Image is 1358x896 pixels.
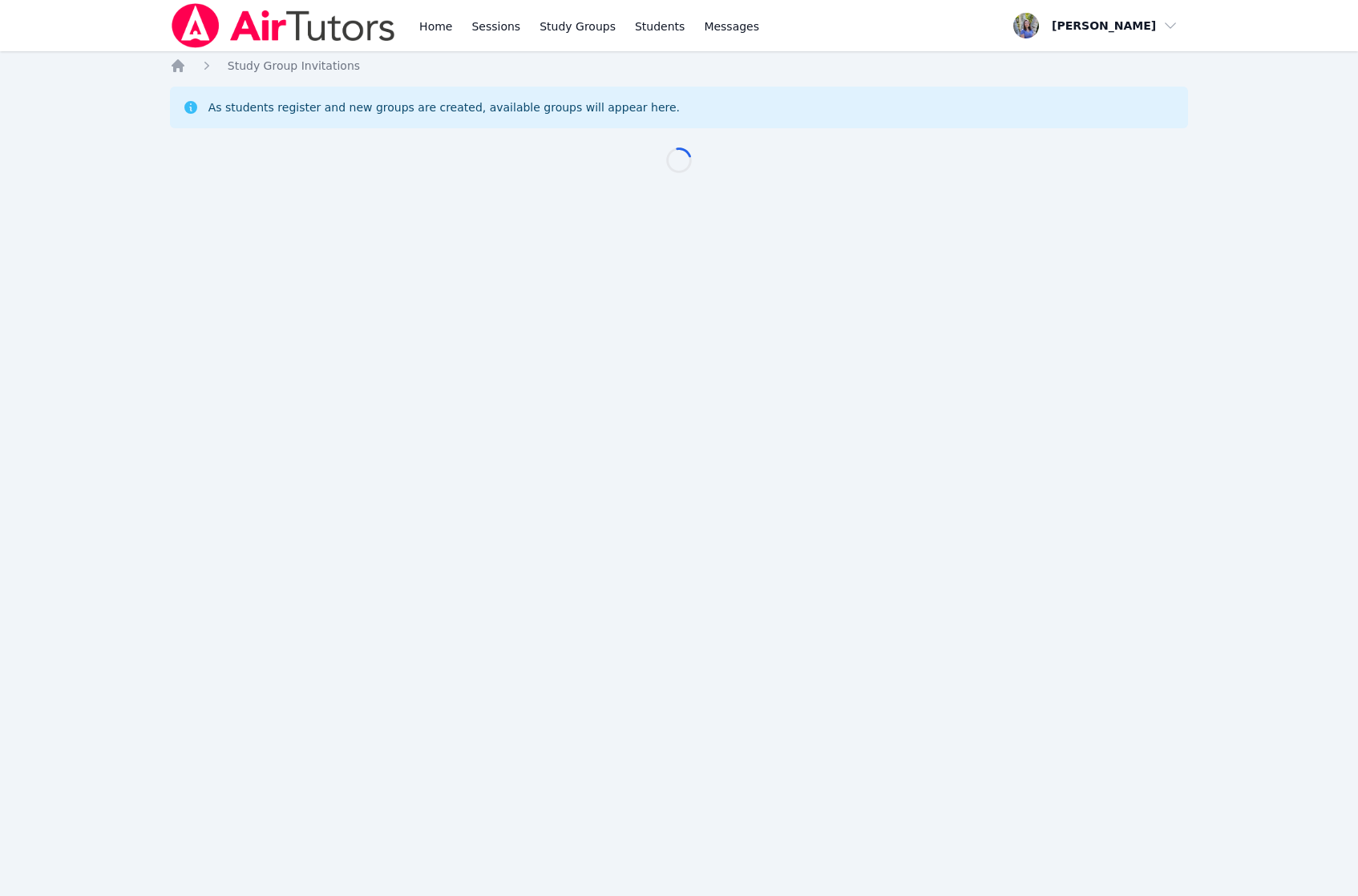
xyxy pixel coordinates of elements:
[228,59,360,72] span: Study Group Invitations
[228,58,360,74] a: Study Group Invitations
[208,99,680,115] div: As students register and new groups are created, available groups will appear here.
[704,18,759,34] span: Messages
[170,3,397,48] img: Air Tutors
[170,58,1189,74] nav: Breadcrumb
